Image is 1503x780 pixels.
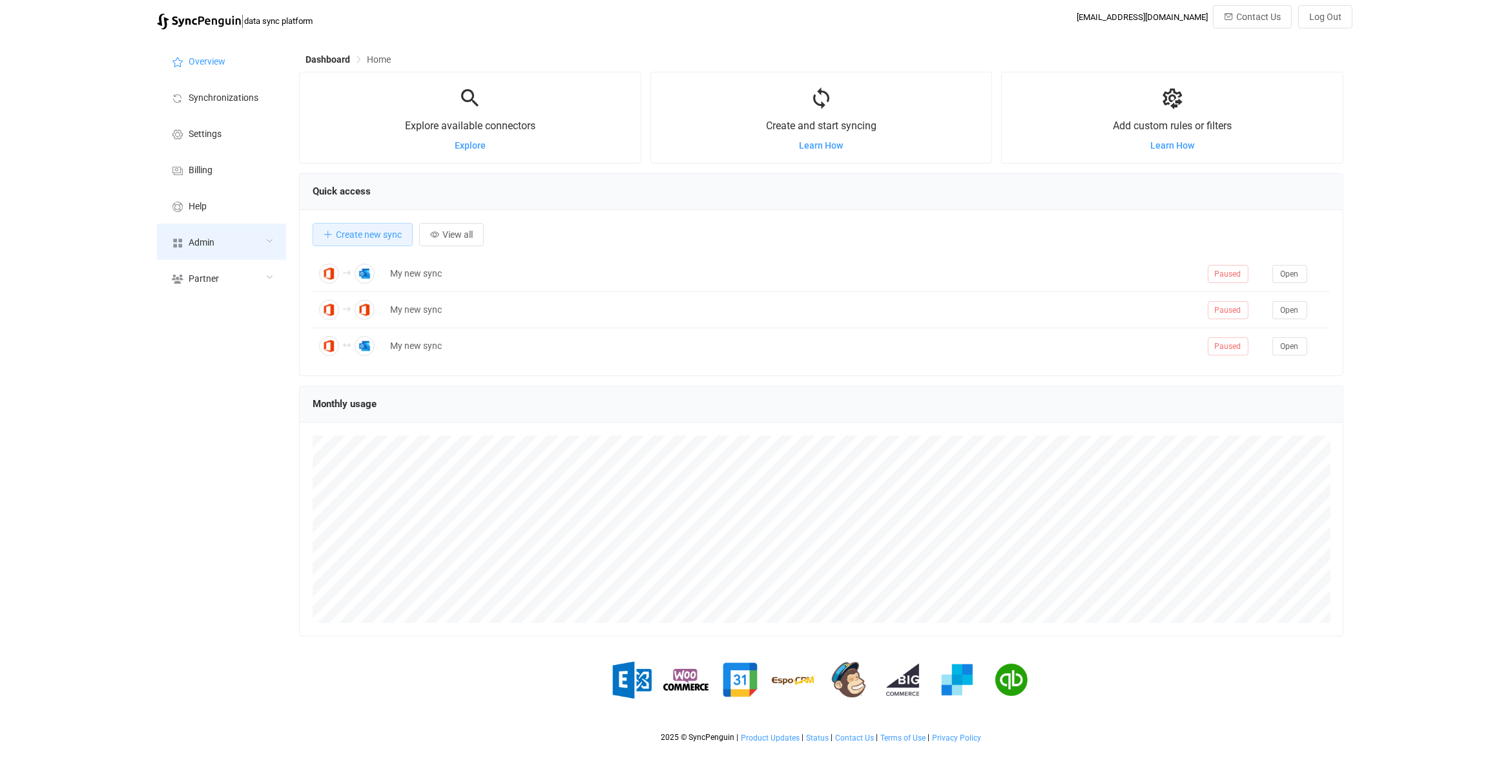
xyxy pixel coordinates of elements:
span: | [241,12,244,30]
a: Open [1272,341,1307,351]
span: Product Updates [741,733,800,743]
a: Status [805,733,829,743]
span: | [831,733,833,742]
button: Open [1272,265,1307,283]
div: Breadcrumb [306,55,391,64]
button: Open [1272,337,1307,355]
span: Log Out [1309,12,1342,22]
a: Billing [157,151,286,187]
img: big-commerce.png [880,657,926,702]
img: Outlook Contacts [355,264,375,284]
span: Add custom rules or filters [1113,120,1232,132]
span: | [928,733,930,742]
img: quickbooks.png [989,657,1034,702]
a: |data sync platform [157,12,313,30]
button: Open [1272,301,1307,319]
div: [EMAIL_ADDRESS][DOMAIN_NAME] [1077,12,1208,22]
button: Create new sync [313,223,413,246]
span: | [737,733,739,742]
img: Office 365 Contacts [355,300,375,320]
span: Paused [1208,265,1249,283]
span: Create new sync [336,229,402,240]
img: espo-crm.png [772,657,817,702]
img: sendgrid.png [935,657,980,702]
img: mailchimp.png [826,657,871,702]
span: Explore available connectors [405,120,535,132]
span: Dashboard [306,54,350,65]
img: Office 365 GAL Contacts [319,300,339,320]
span: Paused [1208,301,1249,319]
span: View all [442,229,473,240]
img: Outlook Contacts [355,336,375,356]
a: Learn How [1150,140,1194,151]
span: Overview [189,57,225,67]
img: Office 365 GAL Contacts [319,336,339,356]
span: Partner [189,274,219,284]
span: Synchronizations [189,93,258,103]
img: google.png [718,657,763,702]
a: Contact Us [834,733,875,743]
span: Settings [189,129,222,140]
img: syncpenguin.svg [157,14,241,30]
span: 2025 © SyncPenguin [661,733,735,742]
span: Help [189,202,207,212]
a: Explore [455,140,486,151]
span: Monthly usage [313,398,377,410]
img: woo-commerce.png [663,657,709,702]
button: Log Out [1298,5,1353,28]
a: Synchronizations [157,79,286,115]
span: Contact Us [835,733,874,743]
span: Create and start syncing [766,120,876,132]
span: data sync platform [244,16,313,26]
button: View all [419,223,484,246]
span: Billing [189,165,212,176]
div: My new sync [384,339,1201,353]
span: Home [367,54,391,65]
a: Product Updates [740,733,800,743]
span: | [876,733,878,742]
span: Contact Us [1236,12,1281,22]
span: Privacy Policy [932,733,981,743]
span: Open [1281,306,1299,315]
img: Office 365 GAL Contacts [319,264,339,284]
span: Admin [189,238,214,248]
div: My new sync [384,302,1201,317]
div: My new sync [384,266,1201,281]
a: Open [1272,304,1307,315]
a: Privacy Policy [931,733,982,743]
span: Open [1281,342,1299,351]
span: Open [1281,269,1299,279]
a: Settings [157,115,286,151]
span: Quick access [313,185,371,197]
span: Paused [1208,337,1249,355]
span: | [802,733,804,742]
a: Overview [157,43,286,79]
img: exchange.png [609,657,654,702]
button: Contact Us [1213,5,1292,28]
a: Terms of Use [880,733,926,743]
a: Open [1272,268,1307,279]
a: Learn How [800,140,844,151]
a: Help [157,187,286,224]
